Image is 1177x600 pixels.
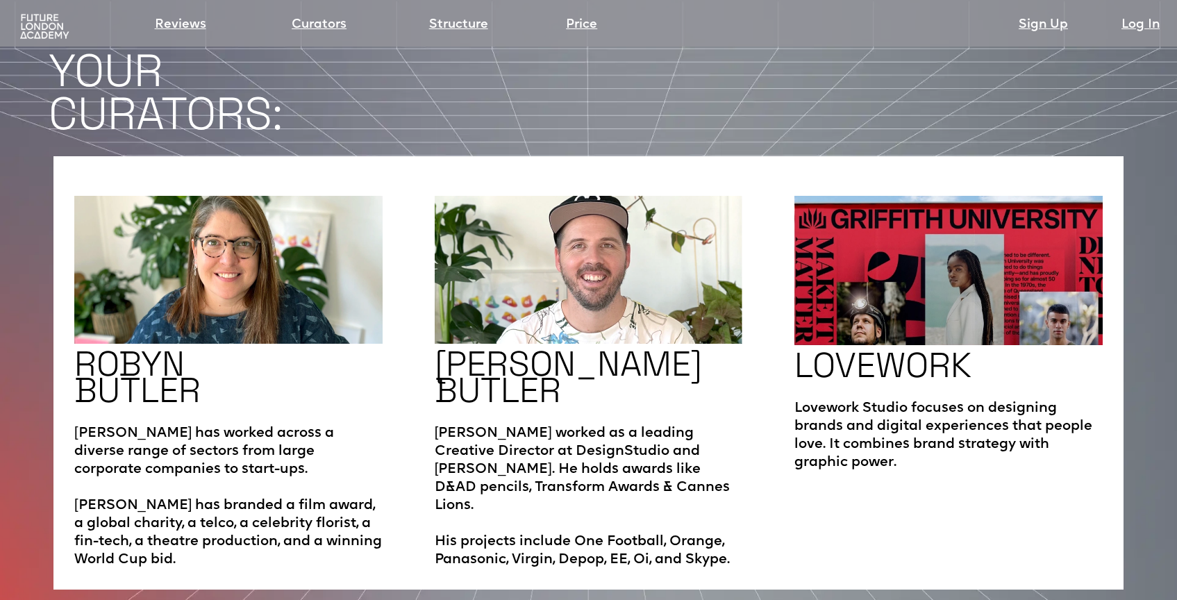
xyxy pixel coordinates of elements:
[794,352,971,378] h2: LOVEWORK
[74,410,383,569] p: [PERSON_NAME] has worked across a diverse range of sectors from large corporate companies to star...
[794,385,1103,472] p: Lovework Studio focuses on designing brands and digital experiences that people love. It combines...
[292,15,347,35] a: Curators
[566,15,597,35] a: Price
[435,351,702,403] h2: [PERSON_NAME] BUTLER
[155,15,206,35] a: Reviews
[435,410,743,569] p: [PERSON_NAME] worked as a leading Creative Director at DesignStudio and [PERSON_NAME]. He holds a...
[1121,15,1160,35] a: Log In
[429,15,488,35] a: Structure
[74,351,201,403] h2: ROBYN BUTLER
[1019,15,1068,35] a: Sign Up
[49,49,1177,135] h1: YOUR CURATORS:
